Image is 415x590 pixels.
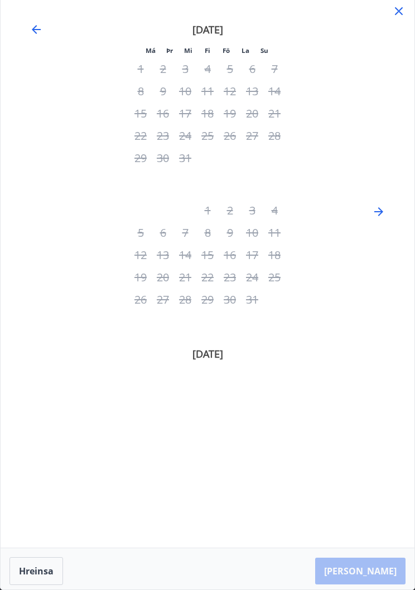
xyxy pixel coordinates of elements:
[219,80,241,103] td: Not available. föstudagur, 12. desember 2025
[241,199,263,222] td: Not available. laugardagur, 3. janúar 2026
[241,222,263,244] td: Not available. laugardagur, 10. janúar 2026
[196,199,219,222] td: Not available. fimmtudagur, 1. janúar 2026
[30,23,43,36] div: Move backward to switch to the previous month.
[241,244,263,266] td: Not available. laugardagur, 17. janúar 2026
[184,46,192,55] small: Mi
[174,266,196,289] td: Not available. miðvikudagur, 21. janúar 2026
[196,103,219,125] td: Not available. fimmtudagur, 18. desember 2025
[241,80,263,103] td: Not available. laugardagur, 13. desember 2025
[14,9,401,374] div: Calendar
[263,103,286,125] td: Not available. sunnudagur, 21. desember 2025
[263,244,286,266] td: Not available. sunnudagur, 18. janúar 2026
[196,222,219,244] td: Not available. fimmtudagur, 8. janúar 2026
[196,125,219,147] td: Not available. fimmtudagur, 25. desember 2025
[241,266,263,289] td: Not available. laugardagur, 24. janúar 2026
[219,125,241,147] td: Not available. föstudagur, 26. desember 2025
[129,125,152,147] td: Not available. mánudagur, 22. desember 2025
[152,103,174,125] td: Not available. þriðjudagur, 16. desember 2025
[129,289,152,311] td: Not available. mánudagur, 26. janúar 2026
[129,147,152,169] td: Not available. mánudagur, 29. desember 2025
[241,103,263,125] td: Not available. laugardagur, 20. desember 2025
[196,80,219,103] td: Not available. fimmtudagur, 11. desember 2025
[174,244,196,266] td: Not available. miðvikudagur, 14. janúar 2026
[241,289,263,311] td: Not available. laugardagur, 31. janúar 2026
[219,222,241,244] td: Not available. föstudagur, 9. janúar 2026
[129,58,152,80] td: Not available. mánudagur, 1. desember 2025
[196,58,219,80] td: Not available. fimmtudagur, 4. desember 2025
[205,46,210,55] small: Fi
[152,266,174,289] td: Not available. þriðjudagur, 20. janúar 2026
[174,289,196,311] td: Not available. miðvikudagur, 28. janúar 2026
[174,58,196,80] td: Not available. miðvikudagur, 3. desember 2025
[146,46,156,55] small: Má
[263,125,286,147] td: Not available. sunnudagur, 28. desember 2025
[242,46,249,55] small: La
[263,222,286,244] td: Not available. sunnudagur, 11. janúar 2026
[174,103,196,125] td: Not available. miðvikudagur, 17. desember 2025
[196,244,219,266] td: Not available. fimmtudagur, 15. janúar 2026
[196,266,219,289] td: Not available. fimmtudagur, 22. janúar 2026
[152,222,174,244] td: Not available. þriðjudagur, 6. janúar 2026
[241,58,263,80] td: Not available. laugardagur, 6. desember 2025
[152,147,174,169] td: Not available. þriðjudagur, 30. desember 2025
[219,289,241,311] td: Not available. föstudagur, 30. janúar 2026
[219,58,241,80] td: Not available. föstudagur, 5. desember 2025
[263,199,286,222] td: Not available. sunnudagur, 4. janúar 2026
[196,289,219,311] td: Not available. fimmtudagur, 29. janúar 2026
[263,266,286,289] td: Not available. sunnudagur, 25. janúar 2026
[219,103,241,125] td: Not available. föstudagur, 19. desember 2025
[192,23,223,36] strong: [DATE]
[241,125,263,147] td: Not available. laugardagur, 27. desember 2025
[219,244,241,266] td: Not available. föstudagur, 16. janúar 2026
[129,244,152,266] td: Not available. mánudagur, 12. janúar 2026
[219,199,241,222] td: Not available. föstudagur, 2. janúar 2026
[263,80,286,103] td: Not available. sunnudagur, 14. desember 2025
[129,103,152,125] td: Not available. mánudagur, 15. desember 2025
[152,58,174,80] td: Not available. þriðjudagur, 2. desember 2025
[152,289,174,311] td: Not available. þriðjudagur, 27. janúar 2026
[174,147,196,169] td: Not available. miðvikudagur, 31. desember 2025
[152,80,174,103] td: Not available. þriðjudagur, 9. desember 2025
[223,46,230,55] small: Fö
[166,46,173,55] small: Þr
[129,80,152,103] td: Not available. mánudagur, 8. desember 2025
[372,205,385,218] div: Move forward to switch to the next month.
[192,347,223,360] strong: [DATE]
[263,58,286,80] td: Not available. sunnudagur, 7. desember 2025
[174,80,196,103] td: Not available. miðvikudagur, 10. desember 2025
[174,125,196,147] td: Not available. miðvikudagur, 24. desember 2025
[174,222,196,244] td: Not available. miðvikudagur, 7. janúar 2026
[129,222,152,244] td: Not available. mánudagur, 5. janúar 2026
[152,125,174,147] td: Not available. þriðjudagur, 23. desember 2025
[9,557,63,585] button: Hreinsa
[129,266,152,289] td: Not available. mánudagur, 19. janúar 2026
[152,244,174,266] td: Not available. þriðjudagur, 13. janúar 2026
[219,266,241,289] td: Not available. föstudagur, 23. janúar 2026
[260,46,268,55] small: Su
